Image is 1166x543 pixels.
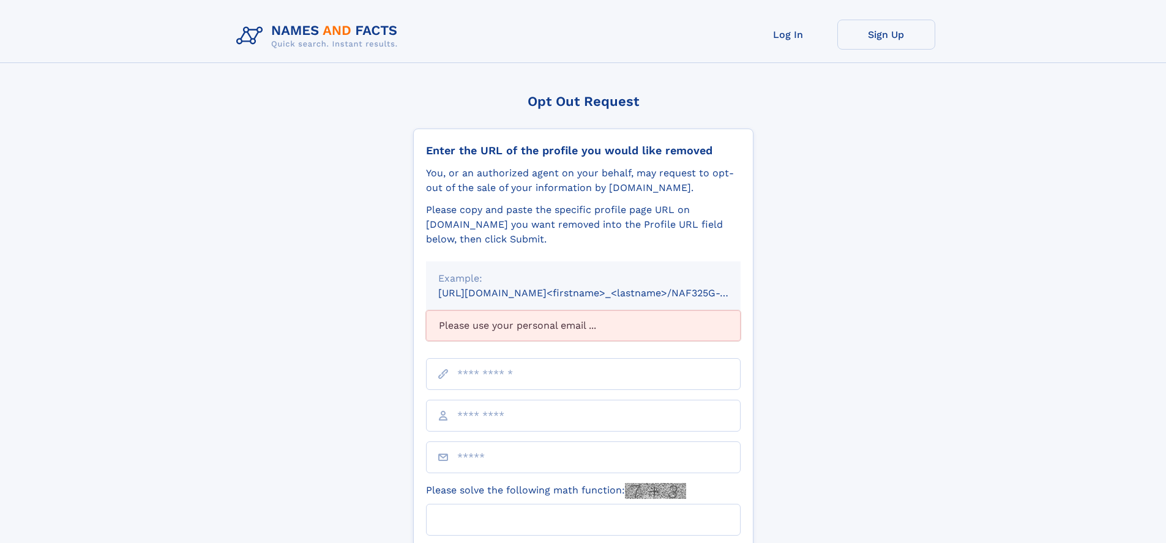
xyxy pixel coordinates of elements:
small: [URL][DOMAIN_NAME]<firstname>_<lastname>/NAF325G-xxxxxxxx [438,287,764,299]
a: Log In [739,20,837,50]
div: Enter the URL of the profile you would like removed [426,144,741,157]
div: Opt Out Request [413,94,753,109]
div: Please use your personal email ... [426,310,741,341]
label: Please solve the following math function: [426,483,686,499]
a: Sign Up [837,20,935,50]
div: Please copy and paste the specific profile page URL on [DOMAIN_NAME] you want removed into the Pr... [426,203,741,247]
div: Example: [438,271,728,286]
img: Logo Names and Facts [231,20,408,53]
div: You, or an authorized agent on your behalf, may request to opt-out of the sale of your informatio... [426,166,741,195]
